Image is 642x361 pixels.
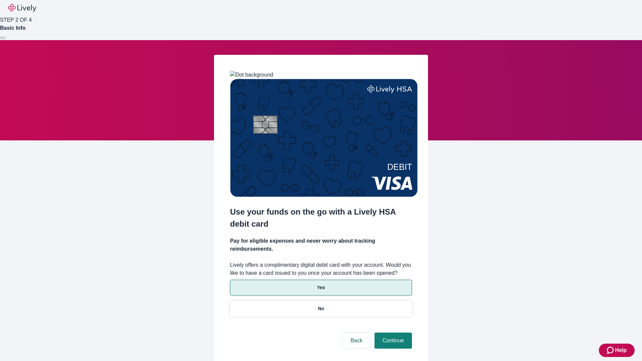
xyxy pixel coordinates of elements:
[230,237,412,253] h4: Pay for eligible expenses and never worry about tracking reimbursements.
[374,333,412,349] button: Continue
[230,261,412,277] label: Lively offers a complimentary digital debit card with your account. Would you like to have a card...
[318,305,324,312] p: No
[230,280,412,295] button: Yes
[342,333,370,349] button: Back
[317,284,325,291] p: Yes
[615,346,627,354] span: Help
[230,206,412,230] h2: Use your funds on the go with a Lively HSA debit card
[230,79,418,197] img: Debit card
[230,71,273,79] img: Dot background
[230,301,412,317] button: No
[599,344,635,357] button: Zendesk support iconHelp
[8,4,36,12] img: Lively
[607,346,615,354] svg: Zendesk support icon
